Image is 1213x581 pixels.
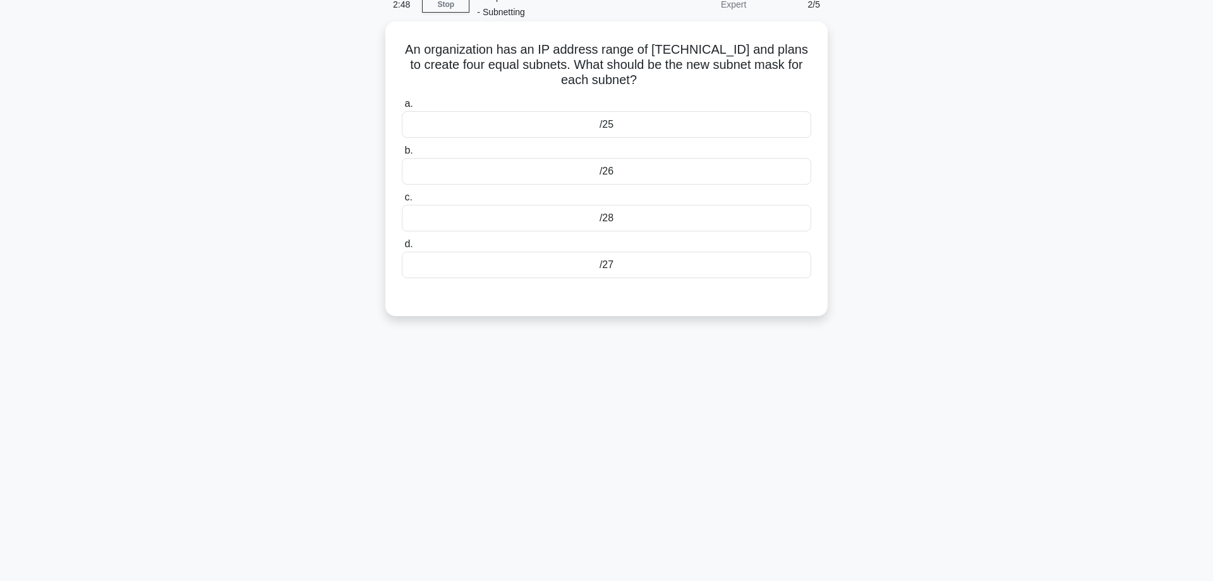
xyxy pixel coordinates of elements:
[404,145,413,156] span: b.
[402,252,811,278] div: /27
[404,238,413,249] span: d.
[402,111,811,138] div: /25
[404,192,412,202] span: c.
[401,42,812,89] h5: An organization has an IP address range of [TECHNICAL_ID] and plans to create four equal subnets....
[404,98,413,109] span: a.
[402,205,811,231] div: /28
[402,158,811,185] div: /26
